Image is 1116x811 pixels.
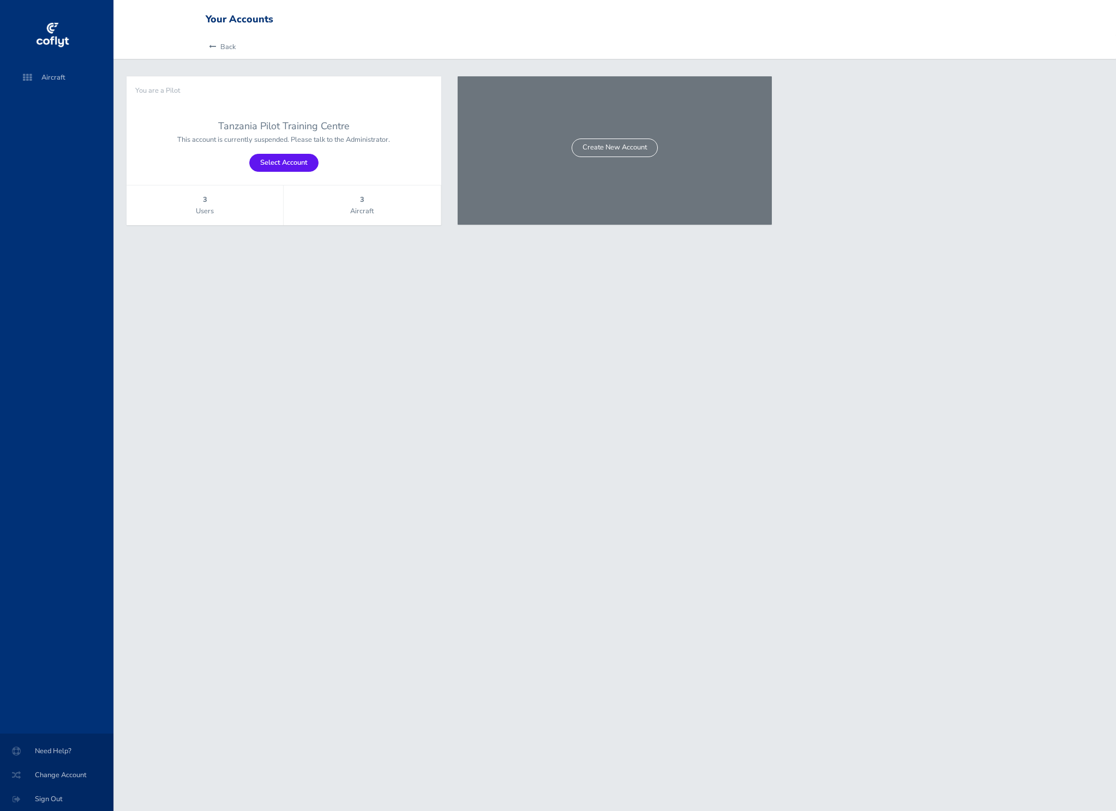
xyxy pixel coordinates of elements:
a: Tanzania Pilot Training Centre [140,118,428,134]
img: coflyt logo [34,19,70,52]
a: Create New Account [572,139,658,157]
strong: 3 [127,194,283,205]
div: Your Accounts [206,14,273,26]
span: Change Account [13,765,100,785]
a: 3 Aircraft [284,185,440,225]
span: Need Help? [13,741,100,761]
strong: 3 [284,194,440,205]
span: Sign Out [13,789,100,809]
a: 3 Users [127,185,283,225]
a: Back [206,35,236,59]
span: Aircraft [20,68,103,87]
a: Select Account [249,154,319,172]
span: Users [127,206,283,217]
p: This account is currently suspended. Please talk to the Administrator. [140,134,428,145]
span: You are a Pilot [135,85,180,96]
span: Aircraft [284,206,440,217]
